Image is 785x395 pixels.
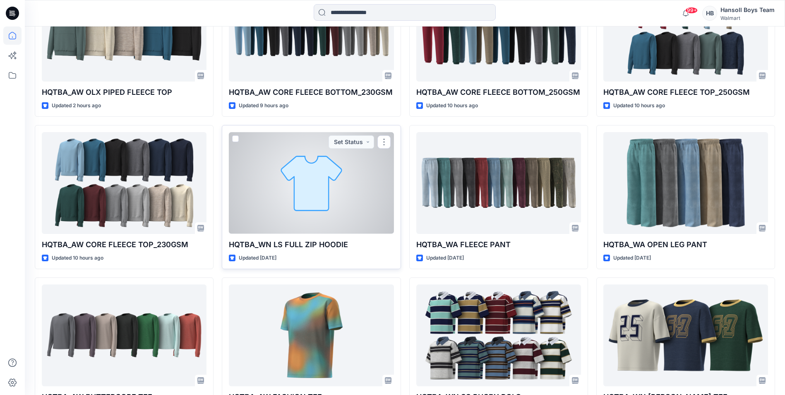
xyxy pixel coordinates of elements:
[603,239,768,250] p: HQTBA_WA OPEN LEG PANT
[239,101,288,110] p: Updated 9 hours ago
[42,132,206,234] a: HQTBA_AW CORE FLEECE TOP_230GSM
[720,15,775,21] div: Walmart
[603,284,768,386] a: HQTBA_WN SS RINGER TEE
[685,7,698,14] span: 99+
[239,254,276,263] p: Updated [DATE]
[42,239,206,250] p: HQTBA_AW CORE FLEECE TOP_230GSM
[52,101,101,110] p: Updated 2 hours ago
[416,239,581,250] p: HQTBA_WA FLEECE PANT
[416,284,581,386] a: HQTBA_WN SS RUGBY POLO
[603,87,768,98] p: HQTBA_AW CORE FLEECE TOP_250GSM
[229,132,394,234] a: HQTBA_WN LS FULL ZIP HOODIE
[52,254,103,263] p: Updated 10 hours ago
[426,254,464,263] p: Updated [DATE]
[42,87,206,98] p: HQTBA_AW OLX PIPED FLEECE TOP
[229,87,394,98] p: HQTBA_AW CORE FLEECE BOTTOM_230GSM
[229,239,394,250] p: HQTBA_WN LS FULL ZIP HOODIE
[720,5,775,15] div: Hansoll Boys Team
[426,101,478,110] p: Updated 10 hours ago
[613,101,665,110] p: Updated 10 hours ago
[603,132,768,234] a: HQTBA_WA OPEN LEG PANT
[416,132,581,234] a: HQTBA_WA FLEECE PANT
[702,6,717,21] div: HB
[229,284,394,386] a: HQTBA_AW FASHION TEE
[416,87,581,98] p: HQTBA_AW CORE FLEECE BOTTOM_250GSM
[42,284,206,386] a: HQTBA_AW BUTTERCORE TEE
[613,254,651,263] p: Updated [DATE]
